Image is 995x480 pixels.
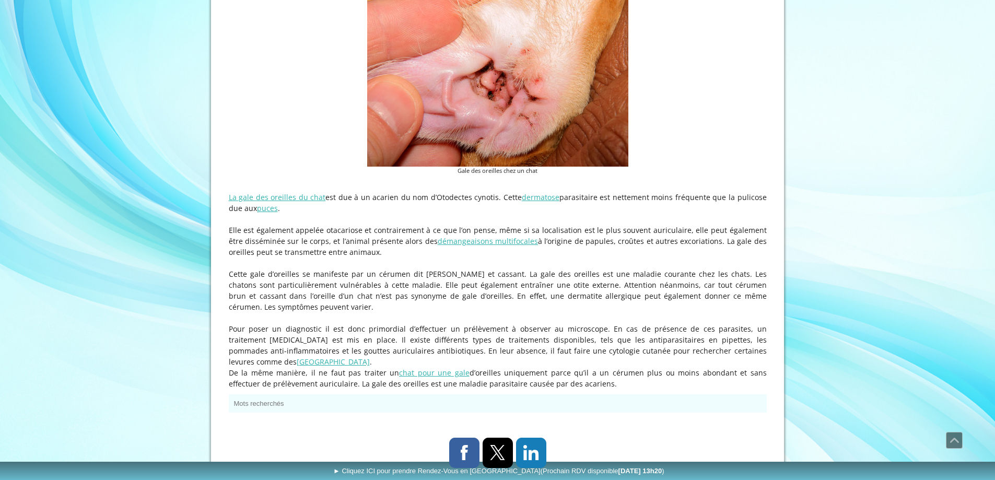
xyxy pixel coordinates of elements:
a: Facebook [449,438,479,468]
button: Mots recherchés [229,394,767,413]
a: chat pour une gale [399,368,470,378]
a: LinkedIn [516,438,546,468]
a: La gale des oreilles du chat [229,192,326,202]
p: est due à un acarien du nom d’Otodectes cynotis. Cette parasitaire est nettement moins fréquente ... [229,192,767,214]
figcaption: Gale des oreilles chez un chat [367,167,628,175]
span: Défiler vers le haut [946,432,962,448]
a: Défiler vers le haut [946,432,963,449]
p: Pour poser un diagnostic il est donc primordial d’effectuer un prélèvement à observer au microsco... [229,323,767,367]
span: (Prochain RDV disponible ) [541,467,664,475]
a: démangeaisons multifocales [438,236,538,246]
p: Elle est également appelée otacariose et contrairement à ce que l’on pense, même si sa localisati... [229,225,767,257]
b: [DATE] 13h20 [618,467,662,475]
p: Cette gale d’oreilles se manifeste par un cérumen dit [PERSON_NAME] et cassant. La gale des oreil... [229,268,767,312]
a: dermatose [522,192,559,202]
a: X [483,438,513,468]
span: ► Cliquez ICI pour prendre Rendez-Vous en [GEOGRAPHIC_DATA] [333,467,664,475]
a: puces [257,203,278,213]
p: De la même manière, il ne faut pas traiter un d’oreilles uniquement parce qu’il a un cérumen plus... [229,367,767,389]
a: [GEOGRAPHIC_DATA] [297,357,370,367]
